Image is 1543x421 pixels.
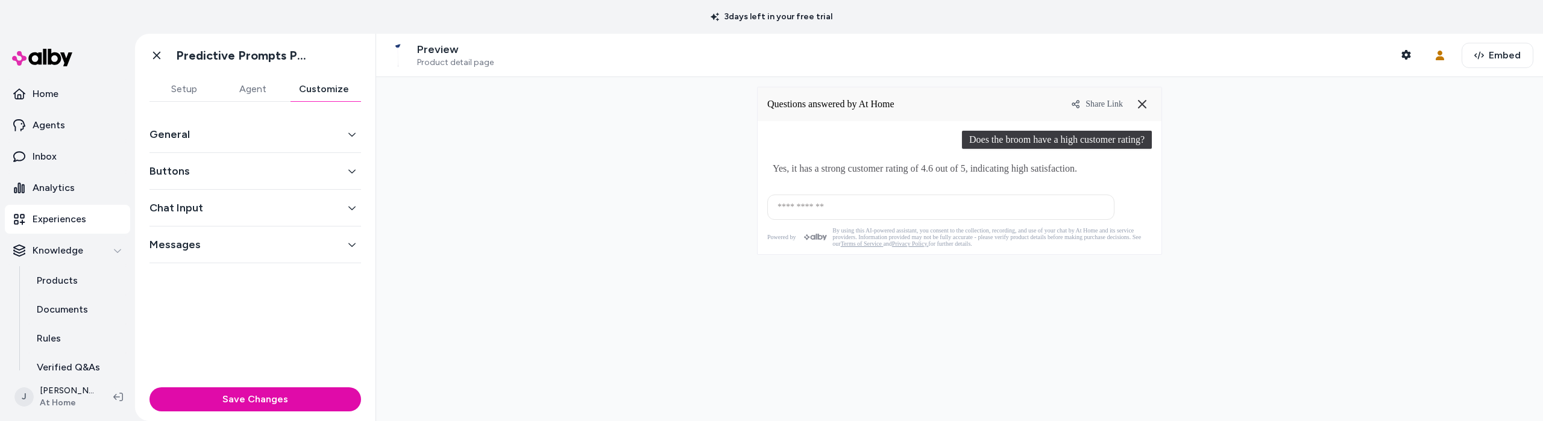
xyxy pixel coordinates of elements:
p: Preview [417,43,494,57]
h1: Predictive Prompts PDP [176,48,312,63]
p: Documents [37,302,88,317]
span: Product detail page [417,57,494,68]
a: Agents [5,111,130,140]
button: Agent [218,77,287,101]
a: Experiences [5,205,130,234]
button: Chat Input [149,199,361,216]
button: Buttons [149,163,361,179]
button: Customize [287,77,361,101]
a: Rules [25,324,130,353]
p: 3 days left in your free trial [703,11,840,23]
p: Home [33,87,58,101]
p: Verified Q&As [37,360,100,375]
p: Agents [33,118,65,133]
a: Inbox [5,142,130,171]
button: Save Changes [149,387,361,411]
a: Analytics [5,173,130,202]
button: J[PERSON_NAME]At Home [7,378,104,416]
p: Inbox [33,149,57,164]
a: Verified Q&As [25,353,130,382]
button: General [149,126,361,143]
button: Messages [149,236,361,253]
img: Mr. Clean Angle Broom, White, sold by At Home [386,43,410,67]
a: Products [25,266,130,295]
p: Analytics [33,181,75,195]
span: At Home [40,397,94,409]
a: Home [5,80,130,108]
p: [PERSON_NAME] [40,385,94,397]
p: Products [37,273,78,288]
span: Embed [1489,48,1521,63]
p: Rules [37,331,61,346]
button: Setup [149,77,218,101]
a: Documents [25,295,130,324]
img: alby Logo [12,49,72,66]
button: Embed [1462,43,1533,68]
p: Experiences [33,212,86,226]
button: Knowledge [5,236,130,265]
span: J [14,387,34,407]
p: Knowledge [33,243,83,258]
